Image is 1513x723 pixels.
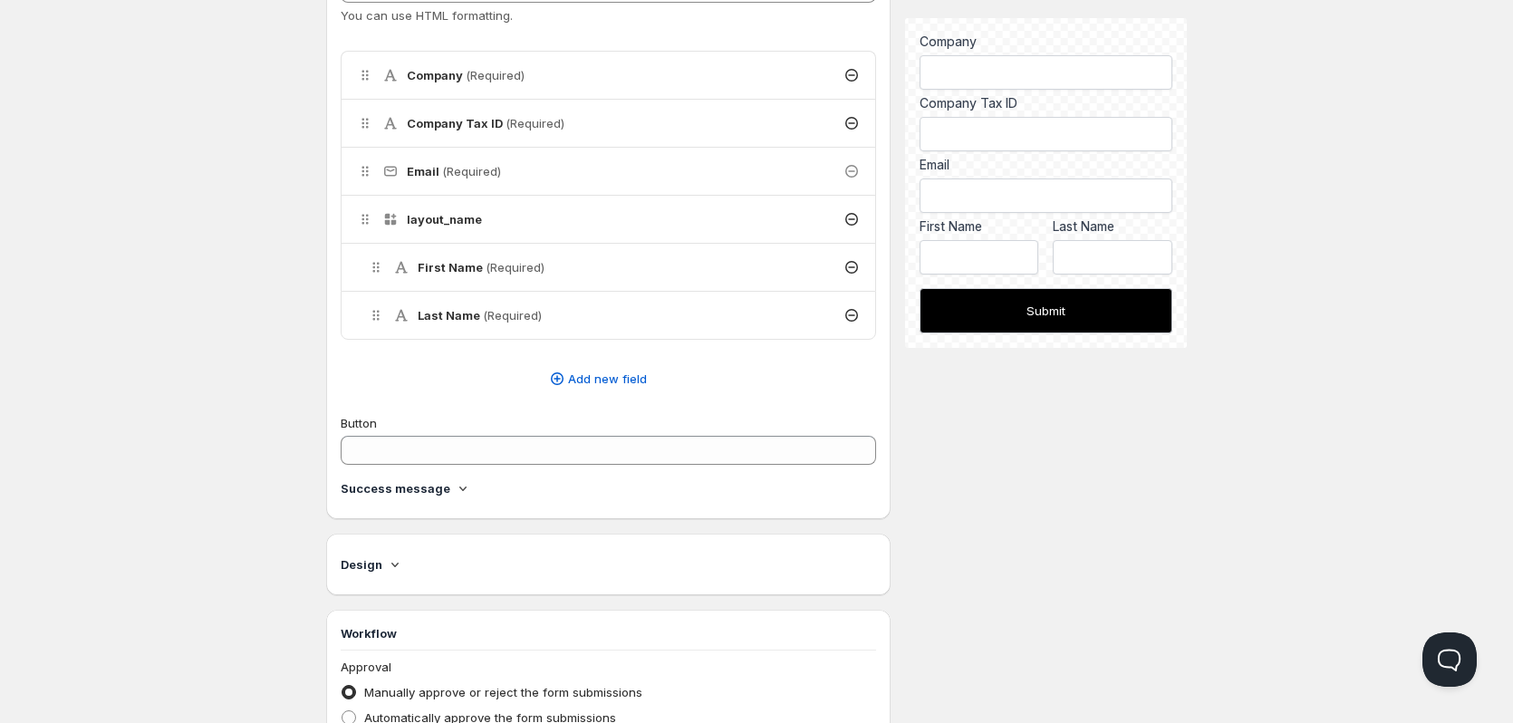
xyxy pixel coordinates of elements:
label: First Name [920,217,1039,236]
h3: Workflow [341,624,876,642]
label: Company Tax ID [920,94,1172,112]
button: Add new field [330,364,865,393]
span: (Required) [442,164,501,178]
span: Add new field [568,370,647,388]
span: (Required) [506,116,564,130]
span: (Required) [486,260,544,275]
button: Submit [920,288,1172,333]
h4: Company [407,66,525,84]
h4: Company Tax ID [407,114,564,132]
h4: Last Name [418,306,542,324]
span: Button [341,416,377,430]
span: (Required) [483,308,542,323]
div: Email [920,156,1172,174]
span: Approval [341,660,391,674]
label: Company [920,33,1172,51]
h4: Email [407,162,501,180]
label: Last Name [1053,217,1172,236]
span: Manually approve or reject the form submissions [364,685,642,699]
h4: Design [341,555,382,574]
iframe: Help Scout Beacon - Open [1422,632,1477,687]
h4: Success message [341,479,450,497]
span: (Required) [466,68,525,82]
h4: First Name [418,258,544,276]
span: You can use HTML formatting. [341,8,513,23]
h4: layout_name [407,210,482,228]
